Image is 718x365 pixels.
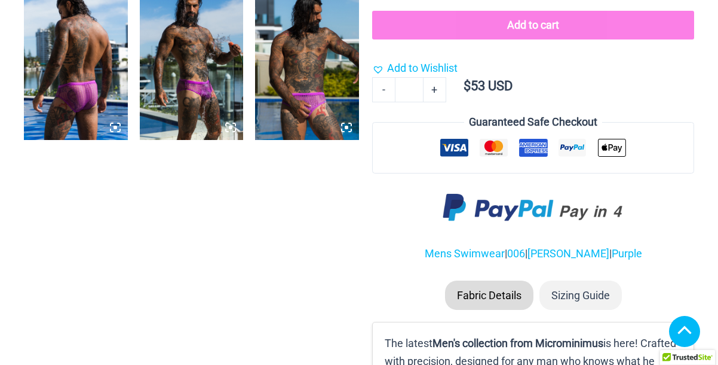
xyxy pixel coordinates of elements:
[425,247,505,260] a: Mens Swimwear
[464,78,471,93] span: $
[527,247,609,260] a: [PERSON_NAME]
[372,11,694,39] button: Add to cart
[395,77,423,102] input: Product quantity
[372,77,395,102] a: -
[445,281,533,311] li: Fabric Details
[424,77,446,102] a: +
[464,113,602,131] legend: Guaranteed Safe Checkout
[432,337,603,349] b: Men's collection from Microminimus
[612,247,642,260] a: Purple
[372,245,694,263] p: | | |
[464,78,513,93] bdi: 53 USD
[387,62,458,74] span: Add to Wishlist
[539,281,622,311] li: Sizing Guide
[507,247,525,260] a: 006
[372,59,458,77] a: Add to Wishlist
